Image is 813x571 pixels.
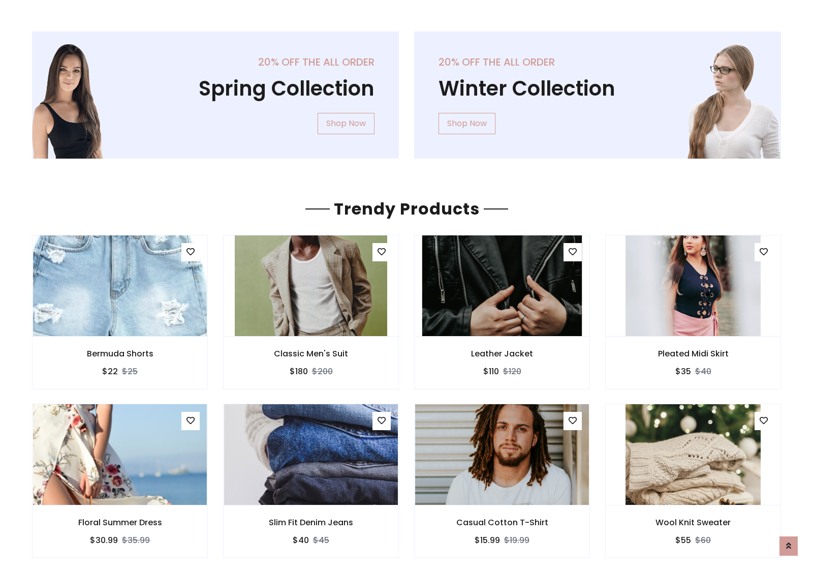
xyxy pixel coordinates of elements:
[90,535,118,545] h6: $30.99
[224,518,398,527] h6: Slim Fit Denim Jeans
[318,113,374,134] a: Shop Now
[439,113,495,134] a: Shop Now
[56,56,374,68] h5: 20% off the all order
[415,518,589,527] h6: Casual Cotton T-Shirt
[475,535,500,545] h6: $15.99
[33,518,207,527] h6: Floral Summer Dress
[439,56,757,68] h5: 20% off the all order
[503,366,521,377] del: $120
[675,367,691,376] h6: $35
[415,349,589,358] h6: Leather Jacket
[290,367,308,376] h6: $180
[122,534,150,546] del: $35.99
[313,534,329,546] del: $45
[606,349,780,358] h6: Pleated Midi Skirt
[102,367,118,376] h6: $22
[312,366,333,377] del: $200
[695,534,711,546] del: $60
[122,366,138,377] del: $25
[56,76,374,101] h1: Spring Collection
[224,349,398,358] h6: Classic Men's Suit
[483,367,499,376] h6: $110
[675,535,691,545] h6: $55
[330,197,484,220] span: Trendy Products
[293,535,309,545] h6: $40
[695,366,711,377] del: $40
[439,76,757,101] h1: Winter Collection
[504,534,529,546] del: $19.99
[33,349,207,358] h6: Bermuda Shorts
[606,518,780,527] h6: Wool Knit Sweater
